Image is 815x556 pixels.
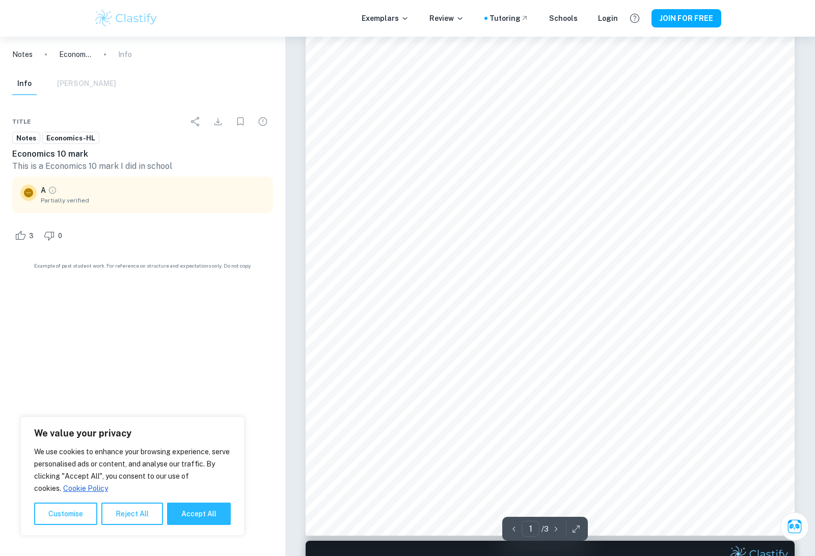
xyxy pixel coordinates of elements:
a: Economics-HL [42,132,99,144]
a: Schools [549,13,578,24]
p: Economics 10 mark [59,49,92,60]
a: Tutoring [490,13,529,24]
a: Notes [12,132,40,144]
img: Clastify logo [94,8,158,28]
a: Grade partially verified [48,186,57,195]
p: We use cookies to enhance your browsing experience, serve personalised ads or content, and analys... [34,446,231,494]
p: This is a Economics 10 mark I did in school [12,160,273,172]
p: We value your privacy [34,427,231,440]
a: Cookie Policy [63,484,108,493]
button: Accept All [167,503,231,525]
div: Report issue [253,111,273,132]
span: 0 [52,231,68,241]
button: Reject All [101,503,163,525]
p: A [41,185,46,196]
div: Share [185,111,206,132]
span: 3 [23,231,39,241]
button: Ask Clai [780,512,809,541]
div: We value your privacy [20,417,244,536]
button: JOIN FOR FREE [651,9,721,27]
p: Exemplars [362,13,409,24]
a: Notes [12,49,33,60]
button: Help and Feedback [626,10,643,27]
div: Download [208,111,228,132]
span: Notes [13,133,40,143]
div: Bookmark [230,111,251,132]
p: Review [429,13,464,24]
span: Title [12,117,31,126]
span: Partially verified [41,196,265,205]
p: / 3 [541,523,549,535]
span: Example of past student work. For reference on structure and expectations only. Do not copy. [12,262,273,270]
button: Customise [34,503,97,525]
button: Info [12,73,37,95]
div: Like [12,227,39,244]
span: Economics-HL [43,133,99,143]
a: Login [598,13,618,24]
h6: Economics 10 mark [12,148,273,160]
p: Info [118,49,132,60]
div: Dislike [41,227,68,244]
